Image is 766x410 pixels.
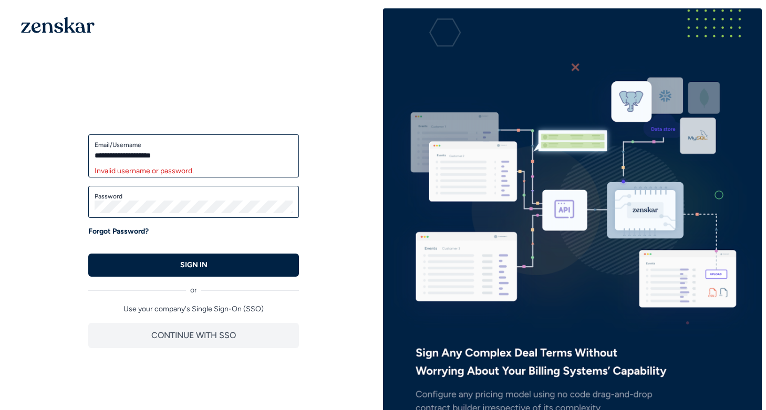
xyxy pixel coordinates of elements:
[88,304,299,314] p: Use your company's Single Sign-On (SSO)
[95,192,293,201] label: Password
[88,323,299,348] button: CONTINUE WITH SSO
[95,141,293,149] label: Email/Username
[88,226,149,237] a: Forgot Password?
[21,17,95,33] img: 1OGAJ2xQqyY4LXKgY66KYq0eOWRCkrZdAb3gUhuVAqdWPZE9SRJmCz+oDMSn4zDLXe31Ii730ItAGKgCKgCCgCikA4Av8PJUP...
[88,277,299,296] div: or
[88,254,299,277] button: SIGN IN
[180,260,208,270] p: SIGN IN
[95,166,293,176] div: Invalid username or password.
